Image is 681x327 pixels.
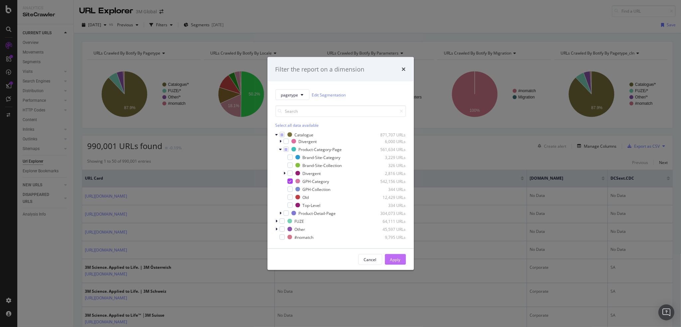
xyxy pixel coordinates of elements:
div: 3,229 URLs [373,154,406,160]
input: Search [275,105,406,117]
div: 9,795 URLs [373,234,406,240]
div: GPH-Category [303,178,329,184]
div: 45,597 URLs [373,226,406,232]
div: Product-Category-Page [299,146,342,152]
div: 12,429 URLs [373,194,406,200]
div: GPH-Collection [303,186,331,192]
div: 326 URLs [373,162,406,168]
div: FUZE [295,218,304,224]
div: Apply [390,256,401,262]
div: 344 URLs [373,186,406,192]
div: #nomatch [295,234,314,240]
div: 64,111 URLs [373,218,406,224]
button: Apply [385,254,406,265]
div: Old [303,194,309,200]
div: 334 URLs [373,202,406,208]
button: pagetype [275,89,309,100]
div: Brand-Site-Category [303,154,341,160]
div: 542,156 URLs [373,178,406,184]
div: 6,000 URLs [373,138,406,144]
div: Product-Detail-Page [299,210,336,216]
span: pagetype [281,92,298,97]
div: Top-Level [303,202,321,208]
div: Open Intercom Messenger [658,304,674,320]
div: times [402,65,406,74]
div: Divergent [303,170,321,176]
div: Brand-Site-Collection [303,162,342,168]
div: Catalogue [295,132,314,137]
button: Cancel [358,254,382,265]
div: Cancel [364,256,377,262]
div: Select all data available [275,122,406,128]
div: Divergent [299,138,317,144]
a: Edit Segmentation [312,91,346,98]
div: modal [267,57,414,270]
div: 2,816 URLs [373,170,406,176]
div: 304,073 URLs [373,210,406,216]
div: 561,634 URLs [373,146,406,152]
div: Other [295,226,305,232]
div: Filter the report on a dimension [275,65,365,74]
div: 871,707 URLs [373,132,406,137]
